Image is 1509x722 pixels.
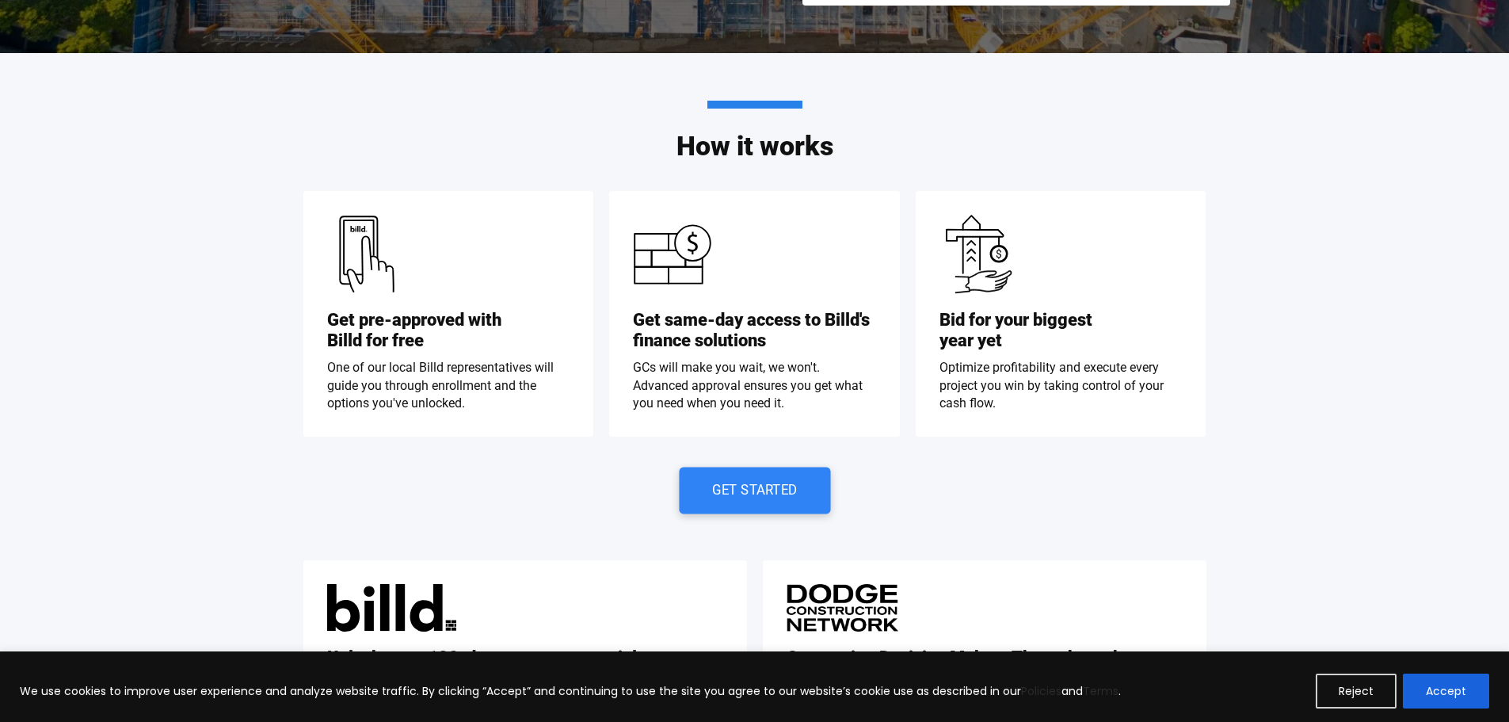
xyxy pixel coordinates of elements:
p: One of our local Billd representatives will guide you through enrollment and the options you've u... [327,359,570,412]
a: Policies [1021,683,1061,699]
a: Terms [1083,683,1118,699]
p: Get pre-approved with Billd for free [327,310,501,352]
p: Optimize profitability and execute every project you win by taking control of your cash flow. [939,359,1183,412]
h2: How it works [676,101,833,159]
button: Reject [1316,674,1397,709]
h3: Unlock up to 120-day terms on materials [327,648,646,668]
a: Get Started [679,467,830,514]
p: Bid for your biggest year yet [939,310,1092,352]
p: GCs will make you wait, we won't. Advanced approval ensures you get what you need when you need it. [633,359,876,412]
p: We use cookies to improve user experience and analyze website traffic. By clicking “Accept” and c... [20,682,1121,701]
p: Get same-day access to Billd's finance solutions [633,310,876,352]
button: Accept [1403,674,1489,709]
h3: Connecting Decision Makers Throughout the Project Lifecycle [787,648,1183,690]
span: Get Started [712,483,797,497]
